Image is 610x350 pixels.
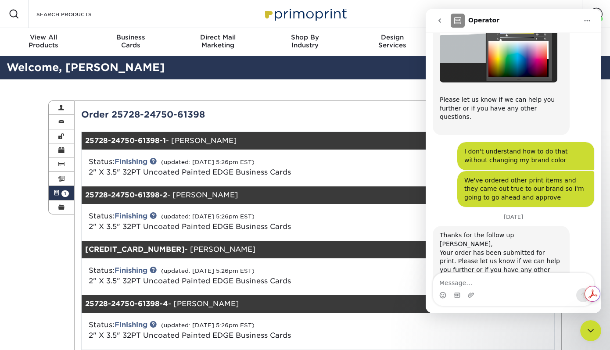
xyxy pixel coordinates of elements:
[161,213,255,220] small: (updated: [DATE] 5:26pm EST)
[42,283,49,290] button: Upload attachment
[14,222,137,291] div: Thanks for the follow up [PERSON_NAME], Your order has been submitted for print. Please let us kn...
[87,33,175,49] div: Cards
[32,133,169,161] div: I don't understand how to do that without changing my brand color
[82,132,476,150] div: - [PERSON_NAME]
[161,322,255,329] small: (updated: [DATE] 5:26pm EST)
[7,133,169,162] div: Jennie says…
[87,28,175,56] a: BusinessCards
[82,186,476,204] div: - [PERSON_NAME]
[115,212,147,220] a: Finishing
[7,205,169,217] div: [DATE]
[32,162,169,199] div: We've ordered other print items and they came out true to our brand so I'm going to go ahead and ...
[115,321,147,329] a: Finishing
[39,168,161,193] div: We've ordered other print items and they came out true to our brand so I'm going to go ahead and ...
[115,157,147,166] a: Finishing
[151,279,165,293] button: Send a message…
[82,211,397,232] div: Status:
[82,157,397,178] div: Status:
[85,136,166,145] strong: 25728-24750-61398-1
[262,28,349,56] a: Shop ByIndustry
[75,108,318,121] div: Order 25728-24750-61398
[89,168,291,176] a: 2" X 3.5" 32PT Uncoated Painted EDGE Business Cards
[89,331,291,339] a: 2" X 3.5" 32PT Uncoated Painted EDGE Business Cards
[89,277,291,285] a: 2" X 3.5" 32PT Uncoated Painted EDGE Business Cards
[85,191,167,199] strong: 25728-24750-61398-2
[7,264,168,279] textarea: Message…
[28,283,35,290] button: Gif picker
[36,9,121,19] input: SEARCH PRODUCTS.....
[348,28,436,56] a: DesignServices
[39,139,161,156] div: I don't understand how to do that without changing my brand color
[174,33,262,41] span: Direct Mail
[2,323,75,347] iframe: Google Customer Reviews
[161,159,255,165] small: (updated: [DATE] 5:26pm EST)
[262,33,349,49] div: Industry
[161,268,255,274] small: (updated: [DATE] 5:26pm EST)
[174,28,262,56] a: Direct MailMarketing
[85,245,185,254] strong: [CREDIT_CARD_NUMBER]
[82,241,476,258] div: - [PERSON_NAME]
[89,222,291,231] a: 2" X 3.5" 32PT Uncoated Painted EDGE Business Cards
[348,33,436,41] span: Design
[14,283,21,290] button: Emoji picker
[85,300,168,308] strong: 25728-24750-61398-4
[348,33,436,49] div: Services
[61,190,69,197] span: 1
[7,217,169,316] div: Irene says…
[174,33,262,49] div: Marketing
[262,33,349,41] span: Shop By
[82,320,397,341] div: Status:
[580,320,601,341] iframe: Intercom live chat
[49,186,74,200] a: 1
[82,295,476,313] div: - [PERSON_NAME]
[261,4,349,23] img: Primoprint
[115,266,147,275] a: Finishing
[87,33,175,41] span: Business
[14,78,137,121] div: Please let us know if we can help you further or if you have any other questions. ​
[7,217,144,296] div: Thanks for the follow up [PERSON_NAME],Your order has been submitted for print. Please let us kno...
[426,9,601,313] iframe: To enrich screen reader interactions, please activate Accessibility in Grammarly extension settings
[82,265,397,286] div: Status:
[7,162,169,206] div: Jennie says…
